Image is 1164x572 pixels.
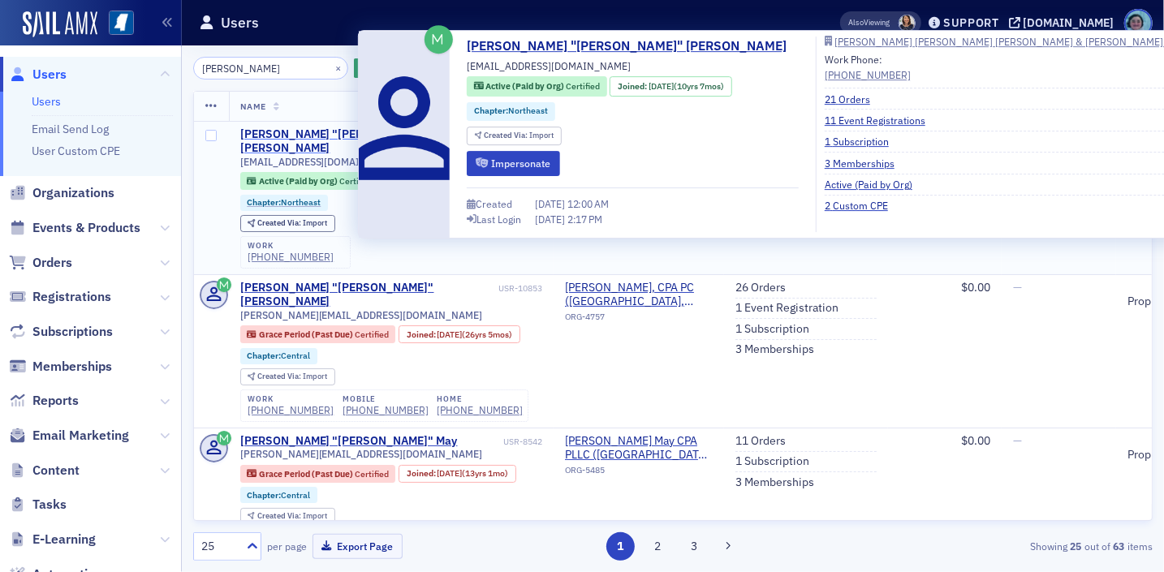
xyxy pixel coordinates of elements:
div: home [437,394,523,404]
span: Certified [355,329,389,340]
a: Active (Paid by Org) [825,177,925,191]
span: [DATE] [535,213,567,226]
a: Registrations [9,288,111,306]
a: [PHONE_NUMBER] [343,404,429,416]
a: 1 Subscription [735,454,809,469]
a: View Homepage [97,11,134,38]
span: [EMAIL_ADDRESS][DOMAIN_NAME] [467,58,631,73]
a: Reports [9,392,79,410]
a: 21 Orders [825,92,882,106]
div: USR-8542 [460,437,542,447]
span: [PERSON_NAME][EMAIL_ADDRESS][DOMAIN_NAME] [240,448,483,460]
span: — [1013,433,1022,448]
a: [PHONE_NUMBER] [825,67,911,82]
div: Also [849,17,864,28]
span: 12:00 AM [567,198,609,211]
h1: Users [221,13,259,32]
div: Showing out of items [844,539,1153,553]
a: Tasks [9,496,67,514]
span: Users [32,66,67,84]
div: Work Phone: [825,52,911,82]
a: [PHONE_NUMBER] [437,404,523,416]
span: Viewing [849,17,890,28]
div: Import [257,219,327,228]
span: Certified [566,80,600,92]
span: Organizations [32,184,114,202]
span: Chapter : [247,196,281,208]
a: [PERSON_NAME] "[PERSON_NAME]" [PERSON_NAME] [240,127,500,156]
div: Created Via: Import [240,215,335,232]
a: Orders [9,254,72,272]
span: Chapter : [247,489,281,501]
div: Grace Period (Past Due): Grace Period (Past Due): Certified [240,465,396,483]
a: [PERSON_NAME] "[PERSON_NAME]" May [240,434,458,449]
a: 1 Subscription [825,134,901,148]
a: Content [9,462,80,480]
a: 26 Orders [735,281,786,295]
div: Import [257,512,327,521]
div: Chapter: [240,348,318,364]
div: Joined: 2015-01-01 00:00:00 [610,76,731,97]
a: Chapter:Northeast [247,197,321,208]
a: Chapter:Central [247,351,310,361]
div: (26yrs 5mos) [437,329,512,340]
img: SailAMX [23,11,97,37]
a: [PERSON_NAME] May CPA PLLC ([GEOGRAPHIC_DATA], [GEOGRAPHIC_DATA]) [565,434,713,462]
strong: 63 [1110,539,1127,553]
span: Created Via : [257,217,303,228]
a: Events & Products [9,219,140,237]
span: Events & Products [32,219,140,237]
span: [DATE] [437,467,462,479]
button: 3 [680,532,709,561]
div: Support [943,15,999,30]
button: 1 [606,532,635,561]
span: Orders [32,254,72,272]
div: Created Via: Import [240,368,335,385]
a: Users [9,66,67,84]
span: E-Learning [32,531,96,548]
span: Noma Burge [899,15,916,32]
span: Created Via : [257,371,303,381]
div: mobile [343,394,429,404]
a: [PHONE_NUMBER] [248,404,334,416]
span: [DATE] [437,329,462,340]
div: Joined: 2012-07-01 00:00:00 [399,465,516,483]
a: Active (Paid by Org) Certified [474,80,600,93]
div: work [248,241,334,251]
input: Search… [193,57,348,80]
a: 3 Memberships [825,156,907,170]
div: (10yrs 7mos) [649,80,724,93]
a: 3 Memberships [735,475,814,490]
span: [DATE] [535,198,567,211]
div: USR-10853 [498,283,542,294]
a: [PERSON_NAME], CPA PC ([GEOGRAPHIC_DATA], [GEOGRAPHIC_DATA]) [565,281,713,309]
a: Active (Paid by Org) Certified [247,176,373,187]
a: Chapter:Northeast [474,105,548,118]
div: [PERSON_NAME] "[PERSON_NAME]" [PERSON_NAME] [240,281,496,309]
span: Tasks [32,496,67,514]
span: Reports [32,392,79,410]
div: Chapter: [467,102,555,121]
a: Email Send Log [32,122,109,136]
span: Certified [339,175,373,187]
span: Content [32,462,80,480]
span: [PERSON_NAME][EMAIL_ADDRESS][DOMAIN_NAME] [240,309,483,321]
a: 1 Subscription [735,322,809,337]
span: Email Marketing [32,427,129,445]
div: Active (Paid by Org): Active (Paid by Org): Certified [467,76,607,97]
label: per page [267,539,307,553]
span: Profile [1124,9,1153,37]
span: [DATE] [649,80,674,92]
div: Created [476,200,512,209]
span: 2:17 PM [567,213,602,226]
span: Joined : [407,329,438,340]
span: [EMAIL_ADDRESS][DOMAIN_NAME] [240,156,404,168]
span: Kimberly T. May CPA PLLC (Madison, MS) [565,434,713,462]
a: Email Marketing [9,427,129,445]
div: Joined: 1999-02-16 00:00:00 [399,325,520,343]
a: Chapter:Central [247,490,310,501]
